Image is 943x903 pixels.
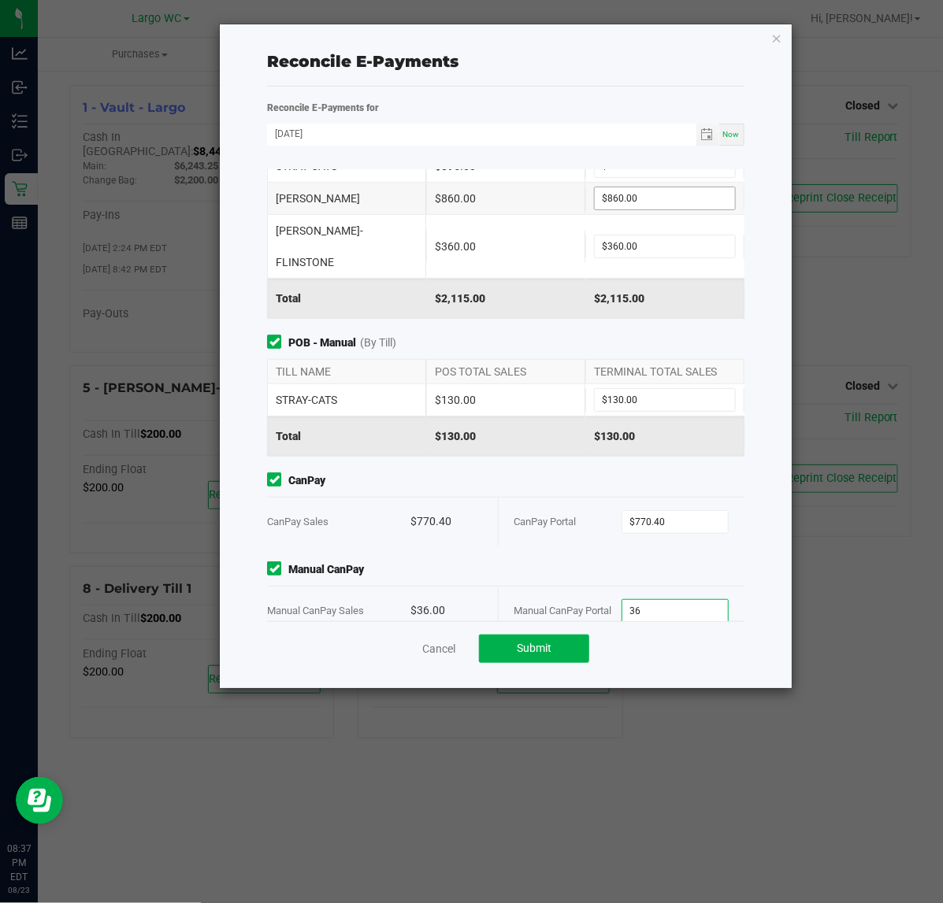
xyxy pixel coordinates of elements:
[288,335,356,351] strong: POB - Manual
[267,561,288,578] form-toggle: Include in reconciliation
[426,360,585,383] div: POS TOTAL SALES
[267,102,379,113] strong: Reconcile E-Payments for
[426,279,585,318] div: $2,115.00
[585,360,744,383] div: TERMINAL TOTAL SALES
[267,516,329,527] span: CanPay Sales
[267,360,426,383] div: TILL NAME
[267,605,364,616] span: Manual CanPay Sales
[426,416,585,456] div: $130.00
[514,516,577,527] span: CanPay Portal
[267,384,426,416] div: STRAY-CATS
[426,231,585,262] div: $360.00
[267,124,696,143] input: Date
[696,124,719,146] span: Toggle calendar
[514,605,612,616] span: Manual CanPay Portal
[410,498,482,546] div: $770.40
[288,561,364,578] strong: Manual CanPay
[585,416,744,456] div: $130.00
[360,335,396,351] span: (By Till)
[288,472,325,489] strong: CanPay
[267,279,426,318] div: Total
[410,587,482,635] div: $36.00
[267,335,288,351] form-toggle: Include in reconciliation
[426,183,585,214] div: $860.00
[479,635,589,663] button: Submit
[267,50,744,73] div: Reconcile E-Payments
[585,279,744,318] div: $2,115.00
[267,215,426,278] div: [PERSON_NAME]-FLINSTONE
[422,641,455,657] a: Cancel
[267,183,426,214] div: [PERSON_NAME]
[517,642,551,654] span: Submit
[723,130,740,139] span: Now
[16,777,63,824] iframe: Resource center
[426,384,585,416] div: $130.00
[267,472,288,489] form-toggle: Include in reconciliation
[267,416,426,456] div: Total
